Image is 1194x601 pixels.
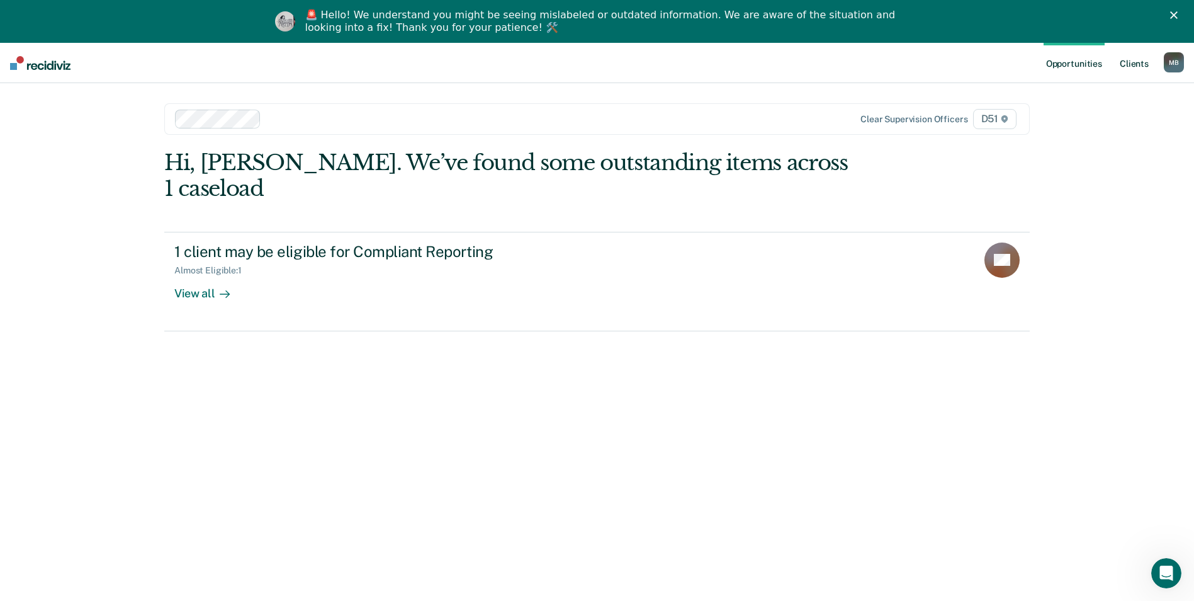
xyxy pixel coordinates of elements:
a: 1 client may be eligible for Compliant ReportingAlmost Eligible:1View all [164,232,1030,331]
div: 1 client may be eligible for Compliant Reporting [174,243,616,261]
div: M B [1164,52,1184,72]
div: 🚨 Hello! We understand you might be seeing mislabeled or outdated information. We are aware of th... [305,9,899,34]
img: Profile image for Kim [275,11,295,31]
div: Clear supervision officers [860,114,967,125]
a: Opportunities [1044,43,1105,83]
img: Recidiviz [10,56,70,70]
div: Hi, [PERSON_NAME]. We’ve found some outstanding items across 1 caseload [164,150,857,202]
div: View all [174,276,245,300]
a: Clients [1117,43,1151,83]
span: D51 [973,109,1017,129]
div: Almost Eligible : 1 [174,265,252,276]
div: Close [1170,11,1183,19]
iframe: Intercom live chat [1151,558,1181,588]
button: MB [1164,52,1184,72]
